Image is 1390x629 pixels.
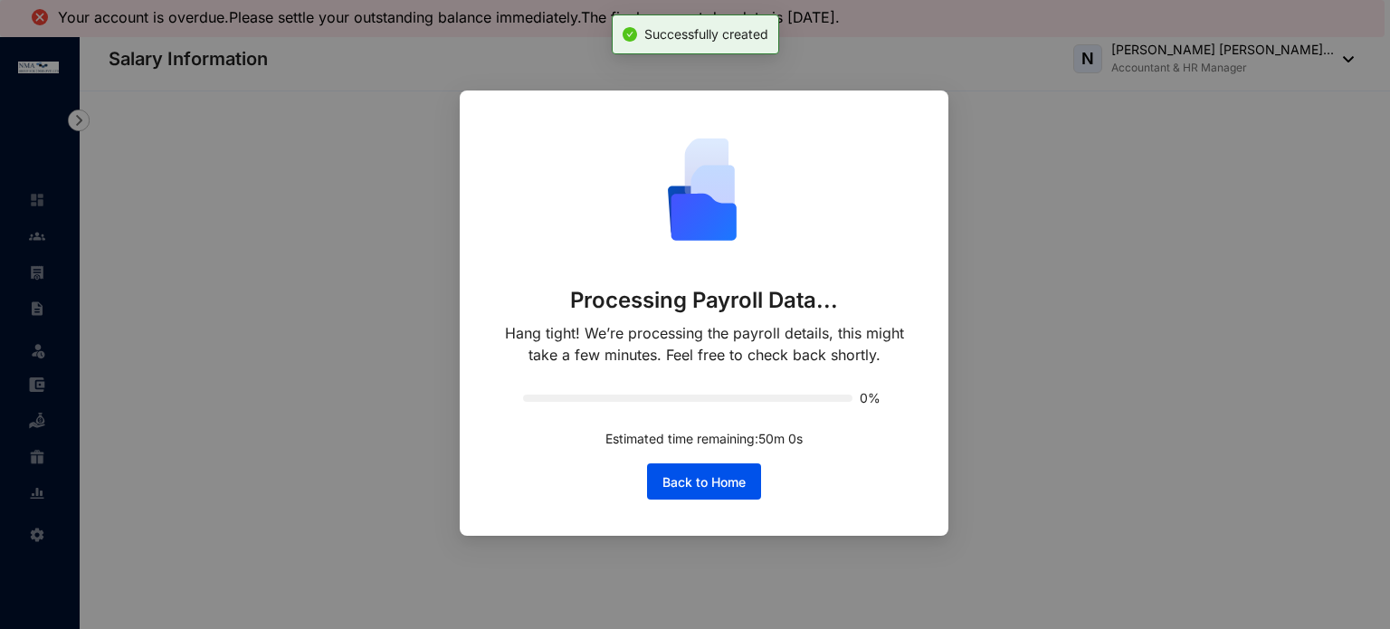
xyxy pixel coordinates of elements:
span: Back to Home [662,473,746,491]
span: 0% [860,392,885,405]
p: Hang tight! We’re processing the payroll details, this might take a few minutes. Feel free to che... [496,322,912,366]
p: Processing Payroll Data... [570,286,839,315]
button: Back to Home [647,463,761,500]
span: Successfully created [644,26,768,42]
span: check-circle [623,27,637,42]
p: Estimated time remaining: 50 m 0 s [605,429,803,449]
